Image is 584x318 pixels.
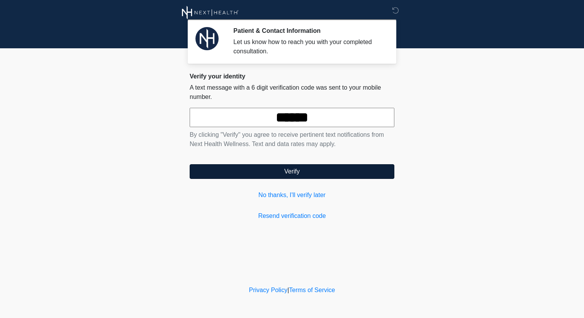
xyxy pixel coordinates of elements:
a: Privacy Policy [249,287,288,293]
button: Verify [190,164,394,179]
h2: Patient & Contact Information [233,27,383,34]
img: Next Health Wellness Logo [182,6,239,19]
img: Agent Avatar [195,27,219,50]
a: | [287,287,289,293]
a: Resend verification code [190,211,394,221]
div: Let us know how to reach you with your completed consultation. [233,37,383,56]
p: A text message with a 6 digit verification code was sent to your mobile number. [190,83,394,102]
p: By clicking "Verify" you agree to receive pertinent text notifications from Next Health Wellness.... [190,130,394,149]
h2: Verify your identity [190,73,394,80]
a: No thanks, I'll verify later [190,190,394,200]
a: Terms of Service [289,287,335,293]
